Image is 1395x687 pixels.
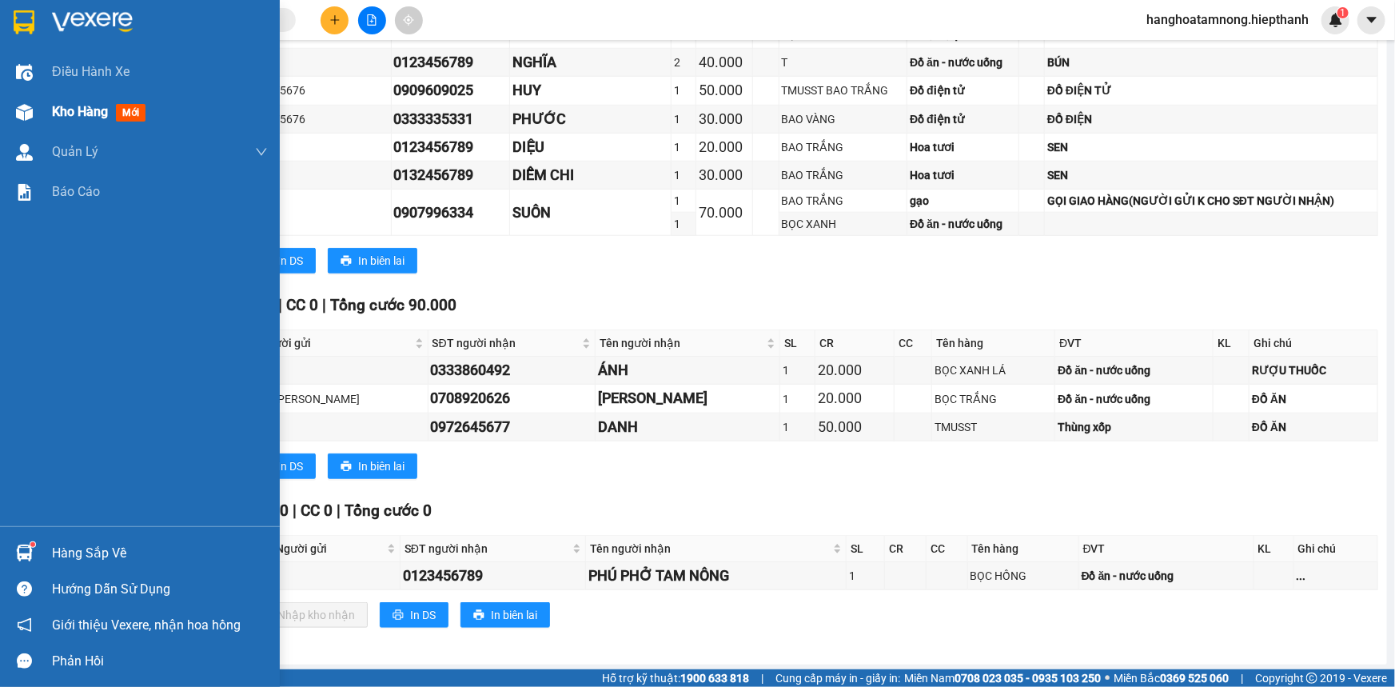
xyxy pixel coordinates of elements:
div: 50.000 [818,416,892,438]
div: 1 [783,418,811,436]
div: 0123456789 [394,136,507,158]
span: down [255,146,268,158]
span: printer [473,609,484,622]
span: message [17,653,32,669]
div: CF [PERSON_NAME] [258,390,424,408]
div: SUÔN [512,202,669,224]
div: Đồ ăn - nước uống [910,54,1016,71]
div: 1 [674,110,693,128]
span: Cung cấp máy in - giấy in: [775,669,900,687]
span: SĐT người nhận [432,334,579,352]
div: DIỆU [512,136,669,158]
div: BỌC TRẮNG [935,390,1052,408]
div: 0132456789 [394,164,507,186]
div: Hàng sắp về [52,541,268,565]
img: solution-icon [16,184,33,201]
span: CC 0 [301,501,333,520]
span: Kho hàng [52,104,108,119]
td: 0123456789 [401,562,586,590]
div: DANH [598,416,778,438]
div: Đồ ăn - nước uống [1058,361,1210,379]
span: printer [341,255,352,268]
sup: 1 [30,542,35,547]
button: plus [321,6,349,34]
span: SĐT người nhận [405,540,569,557]
strong: 1900 633 818 [680,672,749,685]
span: Giới thiệu Vexere, nhận hoa hồng [52,615,241,635]
div: 0333335331 [394,108,507,130]
div: 2 [674,54,693,71]
img: warehouse-icon [16,144,33,161]
span: | [1241,669,1243,687]
img: warehouse-icon [16,545,33,561]
span: Tổng cước 90.000 [330,296,456,314]
img: warehouse-icon [16,104,33,121]
th: CC [927,536,968,562]
span: Quản Lý [52,142,98,162]
div: [PERSON_NAME] [598,387,778,409]
div: DIỄM CHI [512,164,669,186]
span: Tên người nhận [600,334,764,352]
div: 40.000 [699,51,750,74]
td: PHÚ PHỞ TAM NÔNG [586,562,847,590]
button: printerIn DS [247,453,316,479]
span: CC 0 [286,296,318,314]
div: T [782,54,905,71]
div: RƯỢU THUỐC [1252,361,1375,379]
div: TMUSST BAO TRẮNG [782,82,905,99]
div: ĐỒ ĐIỆN TỬ [1047,82,1375,99]
div: SEN [1047,138,1375,156]
td: DIỄM CHI [510,162,672,190]
div: ĐỒ ĂN [1252,390,1375,408]
div: PHƯỚC [512,108,669,130]
div: 1 [674,215,693,233]
td: HUY [510,77,672,105]
span: printer [393,609,404,622]
span: file-add [366,14,377,26]
img: warehouse-icon [16,64,33,81]
div: 20.000 [818,359,892,381]
div: BÚN [1047,54,1375,71]
td: 0972645677 [428,413,596,441]
span: In DS [277,252,303,270]
span: Điều hành xe [52,62,130,82]
span: In biên lai [491,606,537,624]
strong: 0369 525 060 [1160,672,1229,685]
div: 0972645677 [431,416,592,438]
span: | [322,296,326,314]
div: 70.000 [699,202,750,224]
span: printer [341,461,352,473]
div: Đồ điện tử [910,82,1016,99]
td: 0123456789 [392,49,510,77]
div: 50.000 [699,79,750,102]
div: 30.000 [699,108,750,130]
button: printerIn biên lai [328,453,417,479]
button: caret-down [1357,6,1385,34]
span: | [337,501,341,520]
div: BỌC HỒNG [971,567,1076,585]
span: aim [403,14,414,26]
div: Hoa tươi [910,138,1016,156]
th: CR [815,330,895,357]
div: Hoa tươi [910,166,1016,184]
div: Đồ ăn - nước uống [1058,390,1210,408]
span: plus [329,14,341,26]
th: Ghi chú [1250,330,1378,357]
div: HIẾU 0939075676 [214,110,388,128]
div: ÁNH [598,359,778,381]
div: 1 [674,192,693,210]
th: ĐVT [1079,536,1254,562]
th: Tên hàng [968,536,1079,562]
span: notification [17,617,32,633]
th: SL [847,536,885,562]
div: ĐỒ ĂN [1252,418,1375,436]
div: TMUSST [935,418,1052,436]
div: PHÚ PHỞ TAM NÔNG [588,565,843,587]
td: 0123456789 [392,134,510,162]
span: | [293,501,297,520]
th: Tên hàng [932,330,1055,357]
th: ĐVT [1055,330,1214,357]
div: Thùng xốp [1058,418,1210,436]
td: 0333860492 [428,357,596,385]
td: PHƯỚC [510,106,672,134]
